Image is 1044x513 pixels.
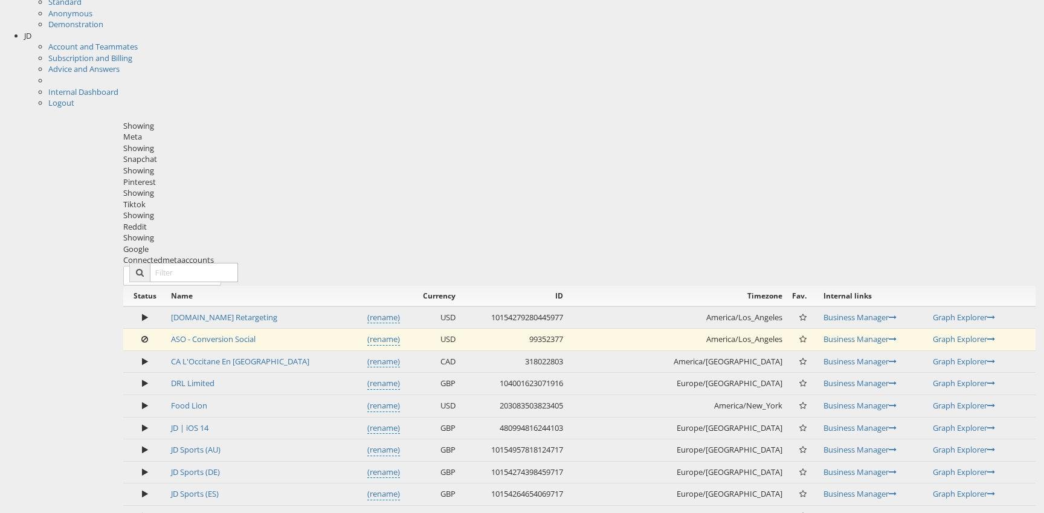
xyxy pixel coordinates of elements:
td: Europe/[GEOGRAPHIC_DATA] [568,483,787,506]
a: JD Sports (DE) [171,466,220,477]
td: USD [405,329,460,351]
td: GBP [405,461,460,483]
div: Google [123,244,1036,255]
a: ASO - Conversion Social [171,334,256,344]
a: Advice and Answers [48,63,120,74]
a: Business Manager [823,488,897,499]
a: JD Sports (ES) [171,488,219,499]
div: Showing [123,120,1036,132]
div: Connected accounts [123,254,1036,266]
th: Fav. [787,286,819,306]
a: [DOMAIN_NAME] Retargeting [171,312,277,323]
th: Timezone [568,286,787,306]
a: Graph Explorer [933,488,995,499]
a: Graph Explorer [933,312,995,323]
a: Business Manager [823,422,897,433]
a: (rename) [367,444,400,456]
td: Europe/[GEOGRAPHIC_DATA] [568,373,787,395]
td: 10154957818124717 [460,439,568,462]
th: ID [460,286,568,306]
td: America/Los_Angeles [568,306,787,329]
td: 99352377 [460,329,568,351]
td: America/[GEOGRAPHIC_DATA] [568,350,787,373]
div: Showing [123,210,1036,221]
a: (rename) [367,400,400,412]
a: Anonymous [48,8,92,19]
a: (rename) [367,312,400,324]
td: GBP [405,417,460,439]
a: Graph Explorer [933,378,995,389]
div: Showing [123,232,1036,244]
td: 318022803 [460,350,568,373]
td: GBP [405,439,460,462]
td: Europe/[GEOGRAPHIC_DATA] [568,417,787,439]
a: Graph Explorer [933,400,995,411]
a: (rename) [367,488,400,500]
a: JD | iOS 14 [171,422,208,433]
a: (rename) [367,378,400,390]
th: Status [123,286,166,306]
div: Tiktok [123,199,1036,210]
a: Business Manager [823,466,897,477]
td: GBP [405,483,460,506]
a: (rename) [367,334,400,346]
a: Business Manager [823,378,897,389]
a: Business Manager [823,444,897,455]
a: Graph Explorer [933,444,995,455]
td: CAD [405,350,460,373]
td: Europe/[GEOGRAPHIC_DATA] [568,439,787,462]
a: Internal Dashboard [48,86,118,97]
span: meta [163,254,181,265]
td: Europe/[GEOGRAPHIC_DATA] [568,461,787,483]
a: (rename) [367,466,400,479]
a: DRL Limited [171,378,214,389]
a: JD Sports (AU) [171,444,221,455]
a: (rename) [367,422,400,434]
a: (rename) [367,356,400,368]
a: Account and Teammates [48,41,138,52]
div: Reddit [123,221,1036,233]
a: Subscription and Billing [48,53,132,63]
a: Graph Explorer [933,466,995,477]
a: Business Manager [823,356,897,367]
th: Currency [405,286,460,306]
a: Graph Explorer [933,356,995,367]
a: Graph Explorer [933,334,995,344]
td: USD [405,395,460,417]
a: CA L'Occitane En [GEOGRAPHIC_DATA] [171,356,309,367]
button: ConnectmetaAccounts [123,266,221,286]
div: Showing [123,187,1036,199]
div: Meta [123,131,1036,143]
a: Graph Explorer [933,422,995,433]
div: Showing [123,165,1036,176]
th: Name [166,286,404,306]
td: USD [405,306,460,329]
td: America/New_York [568,395,787,417]
td: 10154274398459717 [460,461,568,483]
td: GBP [405,373,460,395]
div: Pinterest [123,176,1036,188]
span: JD [24,30,31,41]
a: Food Lion [171,400,207,411]
div: Showing [123,143,1036,154]
td: 10154279280445977 [460,306,568,329]
td: 480994816244103 [460,417,568,439]
td: America/Los_Angeles [568,329,787,351]
td: 104001623071916 [460,373,568,395]
a: Demonstration [48,19,103,30]
div: Snapchat [123,153,1036,165]
th: Internal links [819,286,928,306]
input: Filter [150,263,238,282]
a: Logout [48,97,74,108]
a: Business Manager [823,400,897,411]
td: 10154264654069717 [460,483,568,506]
a: Business Manager [823,312,897,323]
a: Business Manager [823,334,897,344]
td: 203083503823405 [460,395,568,417]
